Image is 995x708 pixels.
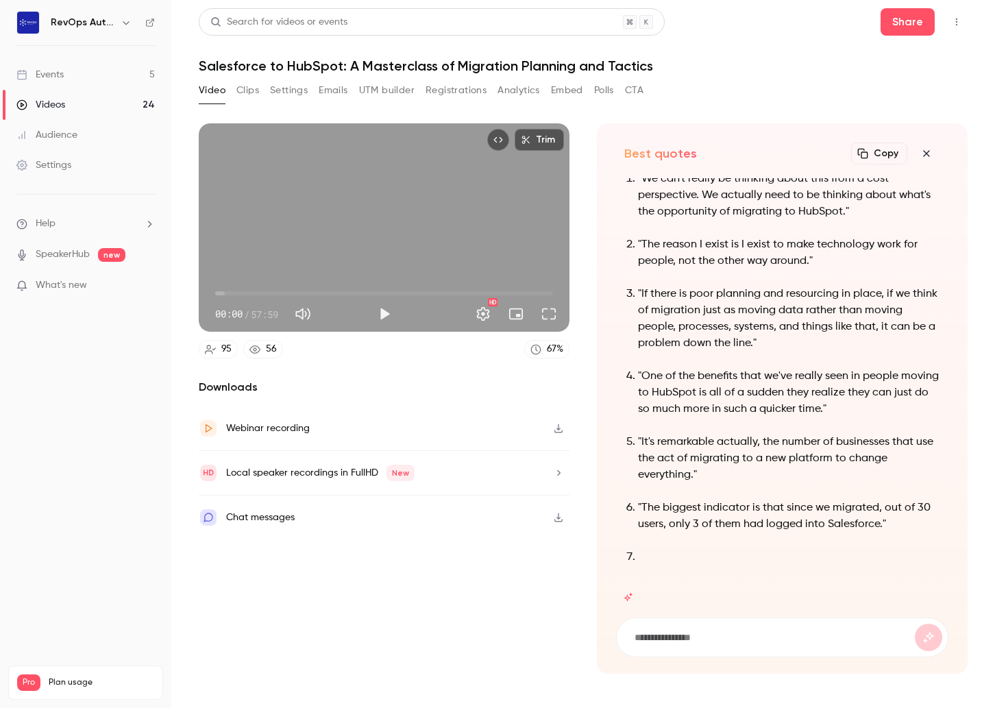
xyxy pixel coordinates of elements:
[215,307,278,321] div: 00:00
[221,342,232,356] div: 95
[426,80,487,101] button: Registrations
[16,128,77,142] div: Audience
[594,80,614,101] button: Polls
[251,307,278,321] span: 57:59
[359,80,415,101] button: UTM builder
[524,340,569,358] a: 67%
[138,280,155,292] iframe: Noticeable Trigger
[16,98,65,112] div: Videos
[270,80,308,101] button: Settings
[199,340,238,358] a: 95
[881,8,935,36] button: Share
[851,143,907,164] button: Copy
[17,12,39,34] img: RevOps Automated
[638,434,940,483] p: "It's remarkable actually, the number of businesses that use the act of migrating to a new platfo...
[624,145,697,162] h2: Best quotes
[199,80,225,101] button: Video
[51,16,115,29] h6: RevOps Automated
[319,80,347,101] button: Emails
[226,509,295,526] div: Chat messages
[386,465,415,481] span: New
[17,674,40,691] span: Pro
[469,300,497,328] button: Settings
[199,379,569,395] h2: Downloads
[371,300,398,328] button: Play
[638,368,940,417] p: "One of the benefits that we've really seen in people moving to HubSpot is all of a sudden they r...
[16,158,71,172] div: Settings
[515,129,564,151] button: Trim
[289,300,317,328] button: Mute
[16,217,155,231] li: help-dropdown-opener
[547,342,563,356] div: 67 %
[226,465,415,481] div: Local speaker recordings in FullHD
[98,248,125,262] span: new
[502,300,530,328] button: Turn on miniplayer
[638,286,940,352] p: "If there is poor planning and resourcing in place, if we think of migration just as moving data ...
[551,80,583,101] button: Embed
[266,342,277,356] div: 56
[535,300,563,328] button: Full screen
[36,278,87,293] span: What's new
[36,217,56,231] span: Help
[210,15,347,29] div: Search for videos or events
[625,80,643,101] button: CTA
[638,500,940,533] p: "The biggest indicator is that since we migrated, out of 30 users, only 3 of them had logged into...
[488,298,497,306] div: HD
[226,420,310,437] div: Webinar recording
[244,307,249,321] span: /
[638,171,940,220] p: "We can't really be thinking about this from a cost perspective. We actually need to be thinking ...
[236,80,259,101] button: Clips
[215,307,243,321] span: 00:00
[487,129,509,151] button: Embed video
[16,68,64,82] div: Events
[49,677,154,688] span: Plan usage
[638,236,940,269] p: "The reason I exist is I exist to make technology work for people, not the other way around."
[36,247,90,262] a: SpeakerHub
[199,58,968,74] h1: Salesforce to HubSpot: A Masterclass of Migration Planning and Tactics
[946,11,968,33] button: Top Bar Actions
[497,80,540,101] button: Analytics
[243,340,283,358] a: 56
